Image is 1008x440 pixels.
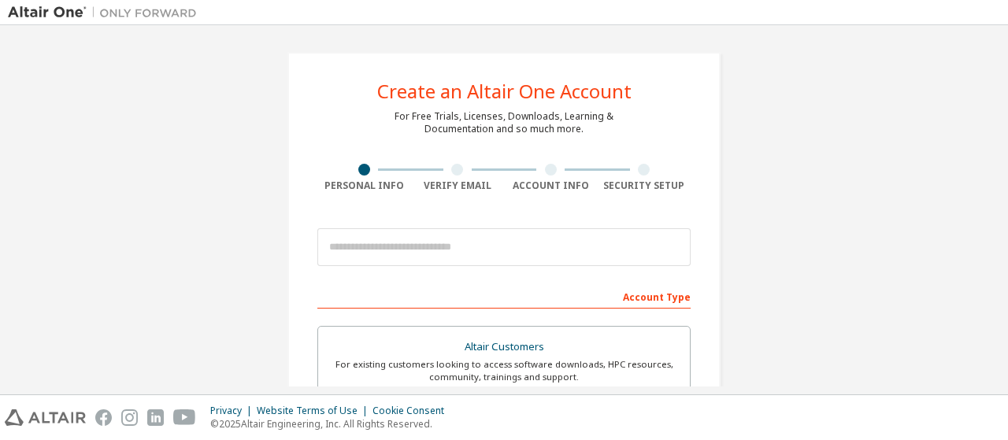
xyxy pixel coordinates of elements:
div: Verify Email [411,179,505,192]
div: Create an Altair One Account [377,82,632,101]
div: For existing customers looking to access software downloads, HPC resources, community, trainings ... [328,358,680,383]
div: Security Setup [598,179,691,192]
div: Cookie Consent [372,405,454,417]
div: Account Info [504,179,598,192]
div: Account Type [317,283,691,309]
img: facebook.svg [95,409,112,426]
img: linkedin.svg [147,409,164,426]
div: For Free Trials, Licenses, Downloads, Learning & Documentation and so much more. [395,110,613,135]
img: altair_logo.svg [5,409,86,426]
img: youtube.svg [173,409,196,426]
p: © 2025 Altair Engineering, Inc. All Rights Reserved. [210,417,454,431]
img: Altair One [8,5,205,20]
img: instagram.svg [121,409,138,426]
div: Altair Customers [328,336,680,358]
div: Personal Info [317,179,411,192]
div: Privacy [210,405,257,417]
div: Website Terms of Use [257,405,372,417]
